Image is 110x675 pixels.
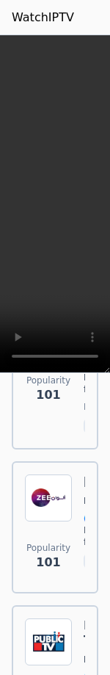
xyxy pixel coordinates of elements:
[84,654,95,665] span: IN
[25,618,72,665] img: Public TV
[12,9,74,26] a: WatchIPTV
[36,386,60,404] span: 101
[26,375,70,386] span: Popularity
[26,542,70,554] span: Popularity
[36,554,60,571] span: 101
[84,618,85,648] h6: Public TV
[84,554,107,568] p: ara
[84,474,85,489] h6: [PERSON_NAME]
[84,495,95,507] span: IN
[84,419,107,433] p: pan
[25,474,72,521] img: Zee Alwan
[84,401,109,413] span: music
